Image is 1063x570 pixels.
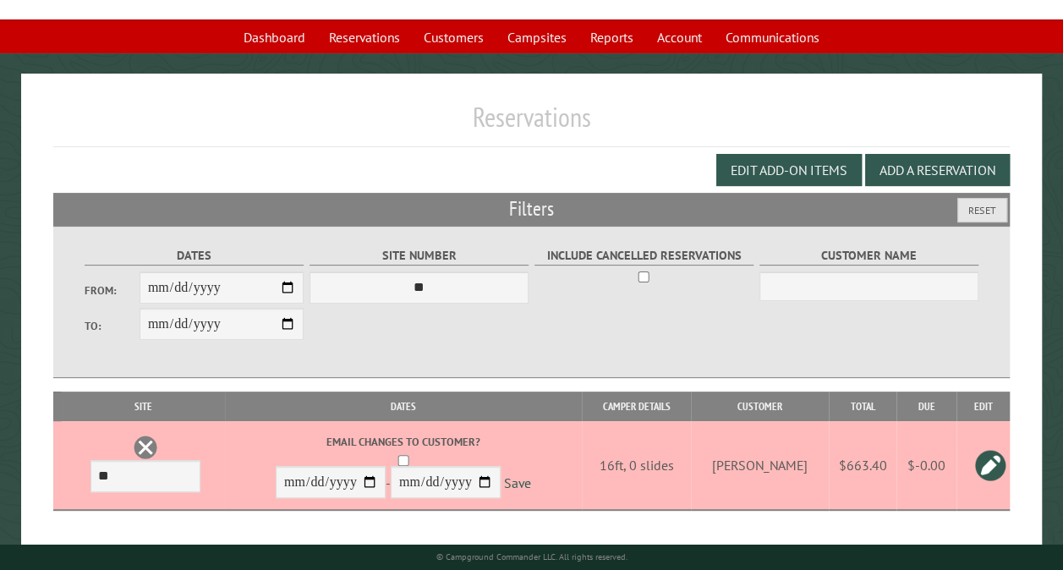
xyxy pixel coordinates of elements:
[85,282,140,299] label: From:
[691,421,829,510] td: [PERSON_NAME]
[582,421,691,510] td: 16ft, 0 slides
[956,392,1010,421] th: Edit
[53,193,1010,225] h2: Filters
[85,318,140,334] label: To:
[436,551,627,562] small: © Campground Commander LLC. All rights reserved.
[896,421,956,510] td: $-0.00
[227,434,579,450] label: Email changes to customer?
[133,435,158,460] a: Delete this reservation
[957,198,1007,222] button: Reset
[580,21,644,53] a: Reports
[53,101,1010,147] h1: Reservations
[829,421,896,510] td: $663.40
[85,246,304,266] label: Dates
[310,246,529,266] label: Site Number
[227,434,579,502] div: -
[62,392,225,421] th: Site
[534,246,753,266] label: Include Cancelled Reservations
[582,392,691,421] th: Camper Details
[504,474,531,491] a: Save
[647,21,712,53] a: Account
[319,21,410,53] a: Reservations
[716,154,862,186] button: Edit Add-on Items
[715,21,830,53] a: Communications
[233,21,315,53] a: Dashboard
[896,392,956,421] th: Due
[759,246,978,266] label: Customer Name
[829,392,896,421] th: Total
[497,21,577,53] a: Campsites
[414,21,494,53] a: Customers
[865,154,1010,186] button: Add a Reservation
[691,392,829,421] th: Customer
[225,392,582,421] th: Dates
